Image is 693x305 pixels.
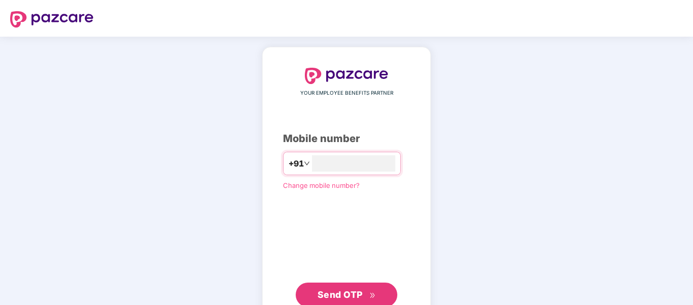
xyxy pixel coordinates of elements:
[305,68,388,84] img: logo
[300,89,393,97] span: YOUR EMPLOYEE BENEFITS PARTNER
[369,292,376,299] span: double-right
[283,181,360,189] a: Change mobile number?
[10,11,93,27] img: logo
[318,289,363,300] span: Send OTP
[304,160,310,167] span: down
[283,131,410,147] div: Mobile number
[289,157,304,170] span: +91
